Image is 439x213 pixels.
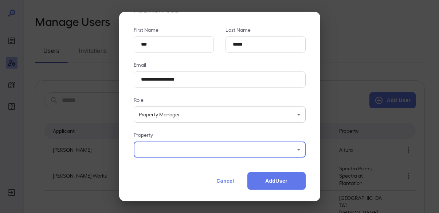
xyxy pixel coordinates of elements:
button: AddUser [247,172,306,190]
button: Cancel [209,172,241,190]
p: Email [134,61,306,69]
p: Role [134,96,306,104]
p: Property [134,131,306,139]
p: First Name [134,26,214,34]
p: Last Name [226,26,306,34]
div: Property Manager [134,106,306,123]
